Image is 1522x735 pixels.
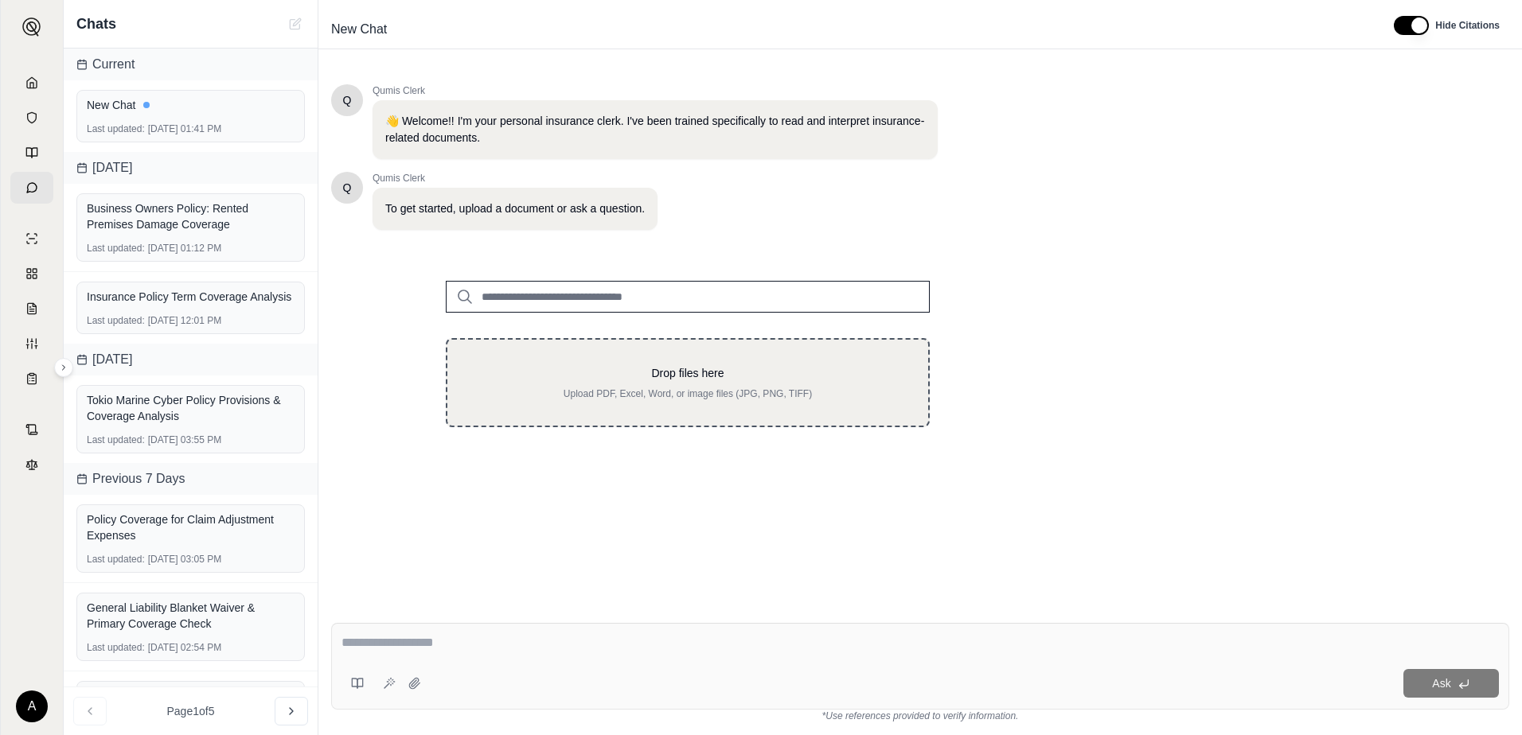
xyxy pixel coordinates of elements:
button: Expand sidebar [54,358,73,377]
div: [DATE] 12:01 PM [87,314,295,327]
a: Custom Report [10,328,53,360]
div: Insurance Policy Term Coverage Analysis [87,289,295,305]
span: Last updated: [87,122,145,135]
div: Previous 7 Days [64,463,318,495]
span: Last updated: [87,314,145,327]
div: [DATE] 03:05 PM [87,553,295,566]
span: Hello [343,180,352,196]
p: Upload PDF, Excel, Word, or image files (JPG, PNG, TIFF) [473,387,903,400]
span: Last updated: [87,434,145,446]
a: Contract Analysis [10,414,53,445]
div: [DATE] 02:54 PM [87,641,295,654]
button: New Chat [286,14,305,33]
a: Coverage Table [10,363,53,395]
a: Single Policy [10,223,53,255]
a: Home [10,67,53,99]
a: Legal Search Engine [10,449,53,480]
div: Business Owners Policy: Rented Premises Damage Coverage [87,200,295,232]
p: Drop files here [473,365,903,381]
span: Last updated: [87,242,145,255]
div: A [16,690,48,722]
a: Documents Vault [10,102,53,134]
div: General Liability Blanket Waiver & Primary Coverage Check [87,600,295,632]
span: New Chat [325,17,393,42]
div: New Chat [87,97,295,113]
div: [DATE] 03:55 PM [87,434,295,446]
div: [DATE] 01:41 PM [87,122,295,135]
div: Edit Title [325,17,1375,42]
button: Ask [1403,669,1499,698]
span: Qumis Clerk [373,172,658,185]
a: Prompt Library [10,137,53,169]
div: [DATE] 01:12 PM [87,242,295,255]
div: Policy Coverage for Claim Adjustment Expenses [87,511,295,543]
a: Claim Coverage [10,293,53,325]
div: [DATE] [64,344,318,375]
div: [DATE] [64,152,318,184]
span: Last updated: [87,641,145,654]
a: Policy Comparisons [10,258,53,290]
p: 👋 Welcome!! I'm your personal insurance clerk. I've been trained specifically to read and interpr... [385,113,925,146]
a: Chat [10,172,53,204]
p: To get started, upload a document or ask a question. [385,200,645,217]
span: Hello [343,92,352,108]
span: Chats [76,13,116,35]
span: Last updated: [87,553,145,566]
button: Expand sidebar [16,11,48,43]
span: Qumis Clerk [373,84,938,97]
div: *Use references provided to verify information. [331,710,1509,722]
span: Ask [1432,677,1450,690]
div: Tokio Marine Cyber Policy Provisions & Coverage Analysis [87,392,295,424]
span: Hide Citations [1435,19,1500,32]
span: Page 1 of 5 [167,703,215,719]
img: Expand sidebar [22,17,41,37]
div: Current [64,49,318,80]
